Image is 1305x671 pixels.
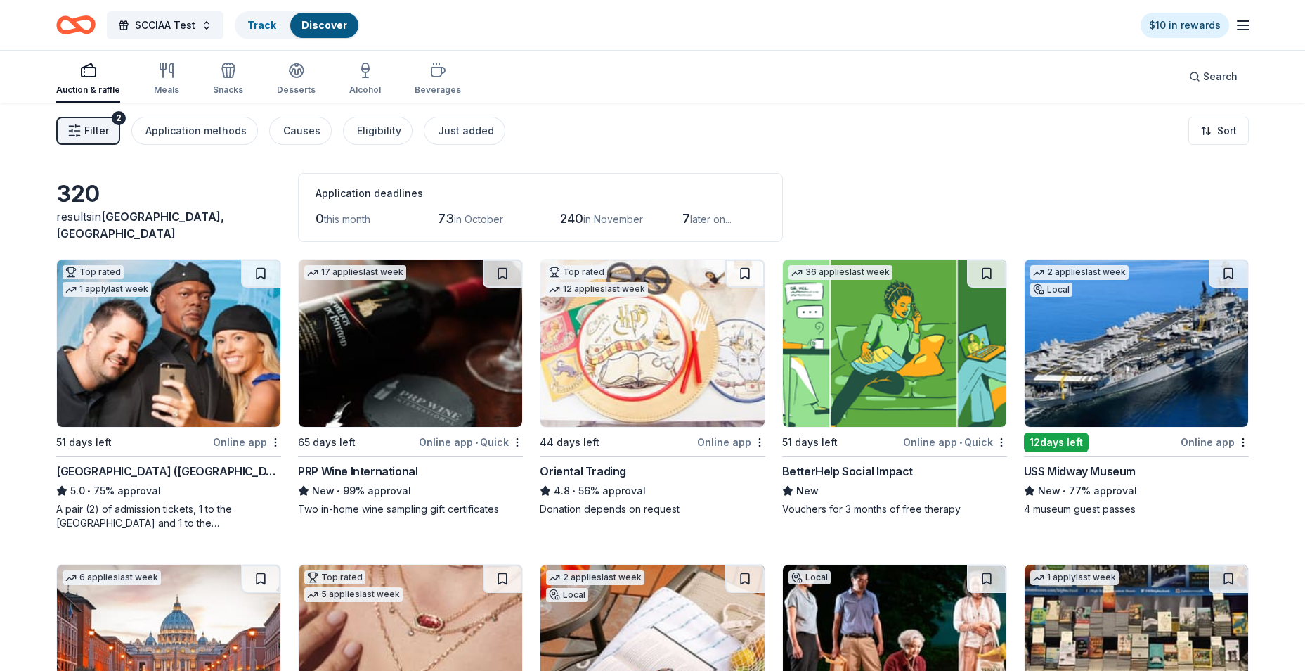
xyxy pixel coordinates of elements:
div: Online app Quick [419,433,523,451]
span: 240 [560,211,583,226]
div: results [56,208,281,242]
div: 99% approval [298,483,523,499]
div: Auction & raffle [56,84,120,96]
span: [GEOGRAPHIC_DATA], [GEOGRAPHIC_DATA] [56,210,224,241]
div: 12 days left [1024,433,1089,452]
span: in October [454,213,503,225]
button: TrackDiscover [235,11,360,39]
button: Causes [269,117,332,145]
button: Snacks [213,56,243,103]
a: Discover [301,19,347,31]
button: Auction & raffle [56,56,120,103]
div: A pair (2) of admission tickets, 1 to the [GEOGRAPHIC_DATA] and 1 to the [GEOGRAPHIC_DATA] [56,502,281,530]
div: Snacks [213,84,243,96]
a: Track [247,19,276,31]
div: Beverages [415,84,461,96]
div: 77% approval [1024,483,1249,499]
button: Application methods [131,117,258,145]
a: $10 in rewards [1141,13,1229,38]
span: 0 [316,211,324,226]
span: • [959,437,962,448]
div: 65 days left [298,434,356,451]
div: 1 apply last week [63,282,151,297]
button: Desserts [277,56,316,103]
span: • [87,485,91,497]
span: SCCIAA Test [135,17,195,34]
div: Online app [697,433,765,451]
div: PRP Wine International [298,463,417,480]
span: 4.8 [554,483,570,499]
div: 6 applies last week [63,570,161,585]
button: Just added [424,117,505,145]
div: 2 applies last week [546,570,644,585]
div: Online app [1181,433,1249,451]
div: USS Midway Museum [1024,463,1136,480]
img: Image for USS Midway Museum [1025,260,1248,427]
div: 1 apply last week [1030,570,1119,585]
div: 320 [56,180,281,208]
span: later on... [690,213,732,225]
button: Meals [154,56,179,103]
div: Local [788,570,831,584]
span: in November [583,213,643,225]
div: Application methods [145,122,247,139]
button: Alcohol [349,56,381,103]
span: in [56,210,224,241]
div: Oriental Trading [540,463,626,480]
div: 36 applies last week [788,265,892,280]
div: Meals [154,84,179,96]
div: Two in-home wine sampling gift certificates [298,502,523,516]
span: New [796,483,819,499]
div: Top rated [546,265,607,279]
div: 2 applies last week [1030,265,1129,280]
div: 12 applies last week [546,282,648,297]
span: 7 [682,211,690,226]
div: 5 applies last week [304,587,403,602]
div: Eligibility [357,122,401,139]
span: Sort [1217,122,1237,139]
div: Just added [438,122,494,139]
div: Causes [283,122,320,139]
a: Image for USS Midway Museum2 applieslast weekLocal12days leftOnline appUSS Midway MuseumNew•77% a... [1024,259,1249,516]
div: 44 days left [540,434,599,451]
div: 75% approval [56,483,281,499]
span: this month [324,213,370,225]
img: Image for BetterHelp Social Impact [783,260,1006,427]
div: 51 days left [782,434,838,451]
div: 51 days left [56,434,112,451]
div: BetterHelp Social Impact [782,463,913,480]
div: 17 applies last week [304,265,406,280]
div: Online app Quick [903,433,1007,451]
span: Filter [84,122,109,139]
a: Image for Oriental TradingTop rated12 applieslast week44 days leftOnline appOriental Trading4.8•5... [540,259,765,516]
a: Image for PRP Wine International17 applieslast week65 days leftOnline app•QuickPRP Wine Internati... [298,259,523,516]
div: [GEOGRAPHIC_DATA] ([GEOGRAPHIC_DATA]) [56,463,281,480]
div: Vouchers for 3 months of free therapy [782,502,1007,516]
a: Image for Hollywood Wax Museum (Hollywood)Top rated1 applylast week51 days leftOnline app[GEOGRAP... [56,259,281,530]
button: Filter2 [56,117,120,145]
span: Search [1203,68,1238,85]
button: Search [1178,63,1249,91]
div: Online app [213,433,281,451]
div: Desserts [277,84,316,96]
div: Application deadlines [316,185,765,202]
div: Local [1030,283,1072,297]
div: Alcohol [349,84,381,96]
div: Top rated [304,570,365,584]
div: Local [546,588,588,602]
span: 5.0 [70,483,85,499]
img: Image for Hollywood Wax Museum (Hollywood) [57,260,280,427]
button: Sort [1188,117,1249,145]
div: 4 museum guest passes [1024,502,1249,516]
img: Image for Oriental Trading [540,260,764,427]
span: • [337,485,341,497]
span: New [1038,483,1060,499]
div: 56% approval [540,483,765,499]
div: 2 [112,111,126,125]
a: Image for BetterHelp Social Impact36 applieslast week51 days leftOnline app•QuickBetterHelp Socia... [782,259,1007,516]
span: 73 [438,211,454,226]
button: Eligibility [343,117,413,145]
a: Home [56,8,96,41]
span: • [1063,485,1066,497]
span: • [475,437,478,448]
